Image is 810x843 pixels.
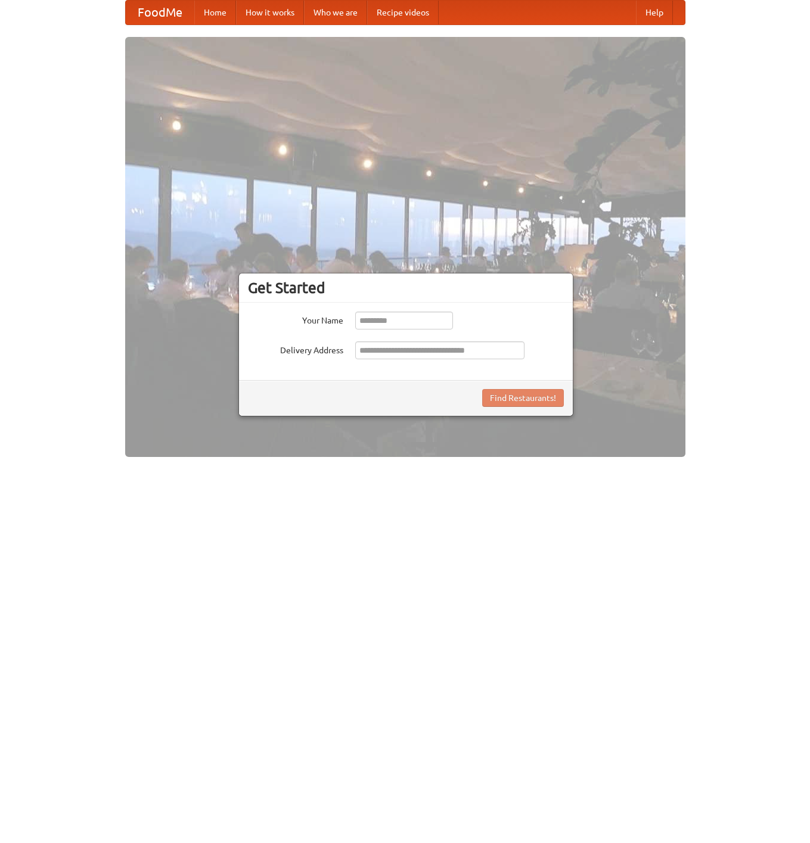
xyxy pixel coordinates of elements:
[304,1,367,24] a: Who we are
[194,1,236,24] a: Home
[248,279,564,297] h3: Get Started
[636,1,673,24] a: Help
[248,312,343,326] label: Your Name
[236,1,304,24] a: How it works
[126,1,194,24] a: FoodMe
[367,1,439,24] a: Recipe videos
[248,341,343,356] label: Delivery Address
[482,389,564,407] button: Find Restaurants!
